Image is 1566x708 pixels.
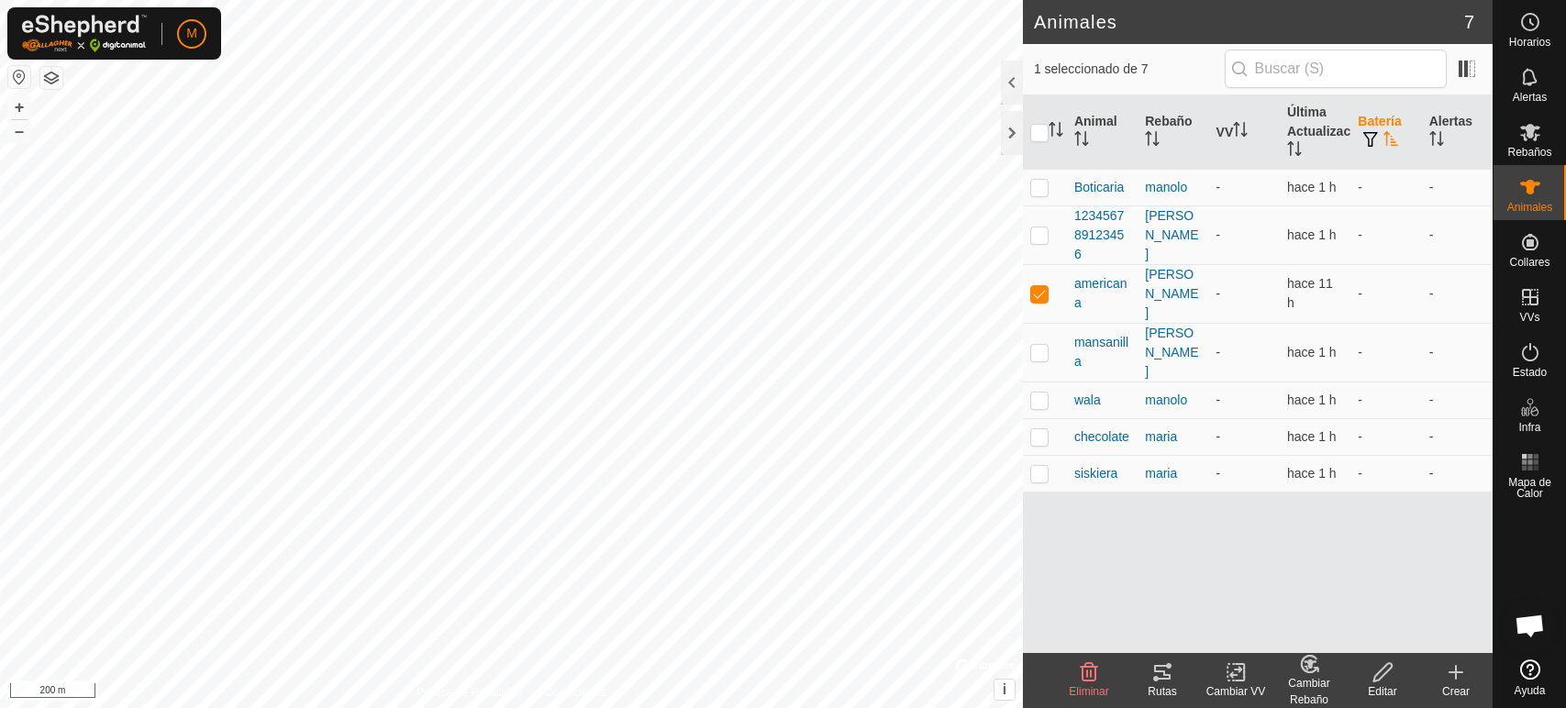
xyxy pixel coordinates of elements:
[1287,429,1337,444] span: 28 sept 2025, 11:05
[1287,180,1337,194] span: 28 sept 2025, 11:05
[1509,257,1549,268] span: Collares
[1145,391,1201,410] div: manolo
[1507,202,1552,213] span: Animales
[1003,681,1006,697] span: i
[1216,466,1221,481] app-display-virtual-paddock-transition: -
[1034,11,1464,33] h2: Animales
[1518,422,1540,433] span: Infra
[1233,125,1248,139] p-sorticon: Activar para ordenar
[1287,227,1337,242] span: 28 sept 2025, 11:05
[1350,455,1421,492] td: -
[1074,134,1089,149] p-sorticon: Activar para ordenar
[1419,683,1493,700] div: Crear
[1422,95,1493,170] th: Alertas
[1498,477,1561,499] span: Mapa de Calor
[1422,264,1493,323] td: -
[1503,598,1558,653] div: Otwarty czat
[1216,345,1221,360] app-display-virtual-paddock-transition: -
[1280,95,1350,170] th: Última Actualización
[1225,50,1447,88] input: Buscar (S)
[1350,418,1421,455] td: -
[1513,367,1547,378] span: Estado
[8,96,30,118] button: +
[1350,205,1421,264] td: -
[1145,178,1201,197] div: manolo
[1350,169,1421,205] td: -
[1350,382,1421,418] td: -
[1216,286,1221,301] app-display-virtual-paddock-transition: -
[416,684,522,701] a: Política de Privacidad
[1074,427,1129,447] span: checolate
[1422,169,1493,205] td: -
[1145,427,1201,447] div: maria
[1346,683,1419,700] div: Editar
[1494,652,1566,703] a: Ayuda
[1126,683,1199,700] div: Rutas
[40,67,62,89] button: Capas del Mapa
[1034,60,1225,79] span: 1 seleccionado de 7
[1074,464,1117,483] span: siskiera
[1138,95,1208,170] th: Rebaño
[1074,333,1130,371] span: mansanilla
[1145,265,1201,323] div: [PERSON_NAME]
[1422,323,1493,382] td: -
[1216,180,1221,194] app-display-virtual-paddock-transition: -
[1383,134,1398,149] p-sorticon: Activar para ordenar
[1074,178,1124,197] span: Boticaria
[1422,455,1493,492] td: -
[1287,276,1333,310] span: 28 sept 2025, 1:35
[1216,393,1221,407] app-display-virtual-paddock-transition: -
[8,66,30,88] button: Restablecer Mapa
[1049,125,1063,139] p-sorticon: Activar para ordenar
[1350,95,1421,170] th: Batería
[1513,92,1547,103] span: Alertas
[1519,312,1539,323] span: VVs
[994,680,1015,700] button: i
[1067,95,1138,170] th: Animal
[1145,464,1201,483] div: maria
[1464,8,1474,36] span: 7
[1145,206,1201,264] div: [PERSON_NAME]
[1216,227,1221,242] app-display-virtual-paddock-transition: -
[1422,418,1493,455] td: -
[1515,685,1546,696] span: Ayuda
[22,15,147,52] img: Logo Gallagher
[1145,324,1201,382] div: [PERSON_NAME]
[1422,382,1493,418] td: -
[8,120,30,142] button: –
[1509,37,1550,48] span: Horarios
[1069,685,1108,698] span: Eliminar
[1422,205,1493,264] td: -
[1287,345,1337,360] span: 28 sept 2025, 11:05
[1145,134,1160,149] p-sorticon: Activar para ordenar
[1287,393,1337,407] span: 28 sept 2025, 11:05
[1199,683,1272,700] div: Cambiar VV
[186,24,197,43] span: M
[1350,264,1421,323] td: -
[1350,323,1421,382] td: -
[1429,134,1444,149] p-sorticon: Activar para ordenar
[1287,466,1337,481] span: 28 sept 2025, 11:05
[1272,675,1346,708] div: Cambiar Rebaño
[1209,95,1280,170] th: VV
[1074,206,1130,264] span: 123456789123456
[1216,429,1221,444] app-display-virtual-paddock-transition: -
[544,684,605,701] a: Contáctenos
[1074,391,1101,410] span: wala
[1287,144,1302,159] p-sorticon: Activar para ordenar
[1507,147,1551,158] span: Rebaños
[1074,274,1130,313] span: americana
